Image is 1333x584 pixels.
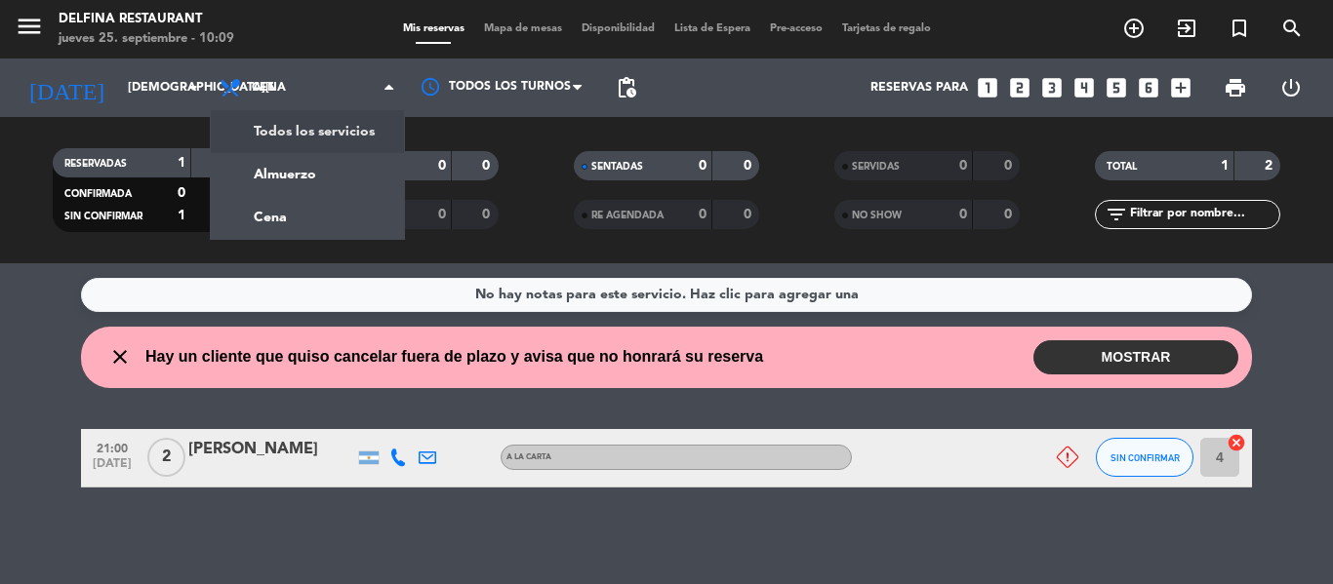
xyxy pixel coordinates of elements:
i: filter_list [1105,203,1128,226]
i: looks_one [975,75,1000,100]
i: cancel [1227,433,1246,452]
i: looks_5 [1104,75,1129,100]
strong: 0 [959,208,967,221]
span: Reservas para [870,81,968,95]
strong: 0 [1004,208,1016,221]
strong: 0 [744,208,755,221]
span: 2 [147,438,185,477]
button: SIN CONFIRMAR [1096,438,1193,477]
div: jueves 25. septiembre - 10:09 [59,29,234,49]
span: TOTAL [1107,162,1137,172]
strong: 0 [699,208,707,221]
strong: 1 [178,156,185,170]
span: Hay un cliente que quiso cancelar fuera de plazo y avisa que no honrará su reserva [145,344,763,370]
strong: 0 [438,208,446,221]
span: Disponibilidad [572,23,665,34]
div: [PERSON_NAME] [188,437,354,462]
span: CONFIRMADA [64,189,132,199]
i: power_settings_new [1279,76,1303,99]
i: close [108,345,132,369]
span: Cena [252,81,286,95]
span: Pre-acceso [760,23,832,34]
i: add_circle_outline [1122,17,1146,40]
span: NO SHOW [852,211,902,220]
strong: 0 [959,159,967,173]
i: looks_4 [1071,75,1097,100]
span: [DATE] [88,457,137,480]
div: LOG OUT [1263,58,1318,117]
span: A LA CARTA [506,453,551,461]
strong: 0 [438,159,446,173]
strong: 0 [699,159,707,173]
span: SIN CONFIRMAR [64,212,142,221]
span: Tarjetas de regalo [832,23,941,34]
i: [DATE] [15,66,118,109]
button: MOSTRAR [1033,340,1238,374]
strong: 1 [1221,159,1229,173]
span: SENTADAS [591,162,643,172]
button: menu [15,12,44,48]
span: SERVIDAS [852,162,900,172]
strong: 1 [178,209,185,222]
span: Mapa de mesas [474,23,572,34]
span: RE AGENDADA [591,211,664,220]
a: Almuerzo [211,153,404,196]
input: Filtrar por nombre... [1128,204,1279,225]
i: looks_two [1007,75,1032,100]
span: SIN CONFIRMAR [1111,452,1180,463]
i: add_box [1168,75,1193,100]
strong: 2 [1265,159,1276,173]
strong: 0 [744,159,755,173]
a: Todos los servicios [211,110,404,153]
strong: 0 [482,208,494,221]
i: looks_3 [1039,75,1065,100]
i: search [1280,17,1304,40]
span: Lista de Espera [665,23,760,34]
i: arrow_drop_down [182,76,205,99]
span: pending_actions [615,76,638,99]
span: 21:00 [88,436,137,458]
i: looks_6 [1136,75,1161,100]
i: exit_to_app [1175,17,1198,40]
strong: 0 [178,186,185,200]
a: Cena [211,196,404,239]
span: RESERVADAS [64,159,127,169]
strong: 0 [1004,159,1016,173]
div: Delfina Restaurant [59,10,234,29]
i: turned_in_not [1228,17,1251,40]
i: menu [15,12,44,41]
strong: 0 [482,159,494,173]
span: print [1224,76,1247,99]
div: No hay notas para este servicio. Haz clic para agregar una [475,284,859,306]
span: Mis reservas [393,23,474,34]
